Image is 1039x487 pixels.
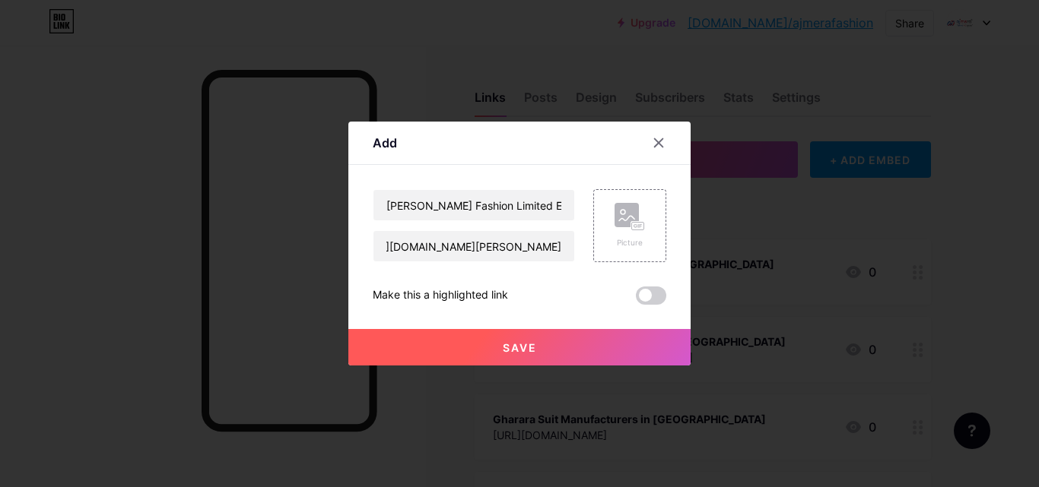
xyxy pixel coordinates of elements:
[503,341,537,354] span: Save
[373,286,508,305] div: Make this a highlighted link
[373,190,574,220] input: Title
[373,231,574,261] input: URL
[615,237,645,248] div: Picture
[348,329,691,365] button: Save
[373,134,397,152] div: Add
